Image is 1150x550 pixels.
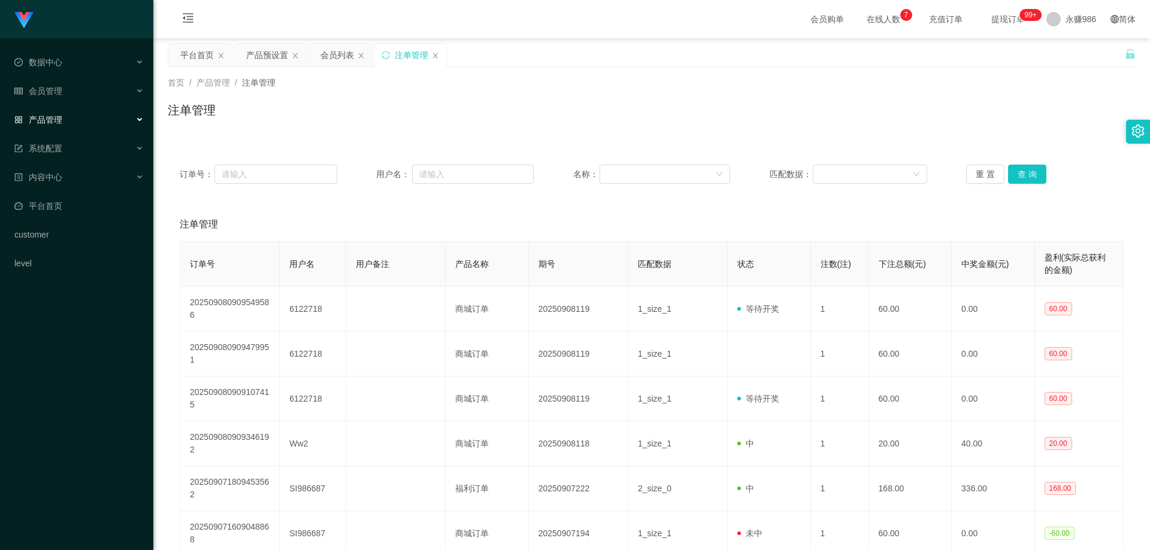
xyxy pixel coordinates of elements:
[638,394,671,403] span: 1_size_1
[923,15,969,23] span: 充值订单
[180,217,218,232] span: 注单管理
[180,421,280,466] td: 202509080909346192
[446,421,529,466] td: 商城订单
[14,87,23,95] i: 图标: table
[1045,482,1076,495] span: 168.00
[529,466,628,511] td: 20250907222
[292,52,299,59] i: 图标: close
[280,466,346,511] td: SI986687
[14,194,144,218] a: 图标: dashboard平台首页
[638,349,671,358] span: 1_size_1
[737,304,779,314] span: 等待开奖
[14,144,23,153] i: 图标: form
[189,78,192,87] span: /
[14,86,62,96] span: 会员管理
[861,15,906,23] span: 在线人数
[638,304,671,314] span: 1_size_1
[280,332,346,376] td: 6122718
[412,165,534,184] input: 请输入
[737,528,762,538] span: 未中
[168,1,208,39] i: 图标: menu-fold
[455,259,489,269] span: 产品名称
[737,394,779,403] span: 等待开奖
[14,57,62,67] span: 数据中心
[529,421,628,466] td: 20250908118
[235,78,237,87] span: /
[1110,15,1119,23] i: 图标: global
[14,58,23,66] i: 图标: check-circle-o
[446,332,529,376] td: 商城订单
[737,484,754,493] span: 中
[14,115,62,124] span: 产品管理
[952,376,1035,421] td: 0.00
[1045,437,1072,450] span: 20.00
[446,287,529,332] td: 商城订单
[432,52,439,59] i: 图标: close
[14,223,144,247] a: customer
[538,259,555,269] span: 期号
[638,484,671,493] span: 2_size_0
[446,466,529,511] td: 福利订单
[1125,48,1136,59] i: 图标: unlock
[214,165,337,184] input: 请输入
[811,376,869,421] td: 1
[14,116,23,124] i: 图标: appstore-o
[180,376,280,421] td: 202509080909107415
[869,287,952,332] td: 60.00
[1045,302,1072,315] span: 60.00
[985,15,1031,23] span: 提现订单
[180,44,214,66] div: 平台首页
[446,376,529,421] td: 商城订单
[246,44,288,66] div: 产品预设置
[811,332,869,376] td: 1
[966,165,1004,184] button: 重 置
[1131,124,1145,138] i: 图标: setting
[573,168,600,181] span: 名称：
[320,44,354,66] div: 会员列表
[869,332,952,376] td: 60.00
[811,287,869,332] td: 1
[1045,527,1075,540] span: -60.00
[811,421,869,466] td: 1
[1008,165,1046,184] button: 查 询
[1045,253,1106,275] span: 盈利(实际总获利的金额)
[14,251,144,275] a: level
[196,78,230,87] span: 产品管理
[638,439,671,448] span: 1_size_1
[869,421,952,466] td: 20.00
[821,259,851,269] span: 注数(注)
[180,466,280,511] td: 202509071809453562
[900,9,912,21] sup: 7
[638,528,671,538] span: 1_size_1
[376,168,412,181] span: 用户名：
[280,421,346,466] td: Ww2
[180,332,280,376] td: 202509080909479951
[14,173,23,181] i: 图标: profile
[737,259,754,269] span: 状态
[356,259,389,269] span: 用户备注
[716,171,723,179] i: 图标: down
[904,9,908,21] p: 7
[395,44,428,66] div: 注单管理
[358,52,365,59] i: 图标: close
[180,287,280,332] td: 202509080909549586
[1019,9,1041,21] sup: 271
[168,101,216,119] h1: 注单管理
[14,12,34,29] img: logo.9652507e.png
[168,78,184,87] span: 首页
[869,466,952,511] td: 168.00
[638,259,671,269] span: 匹配数据
[280,376,346,421] td: 6122718
[529,287,628,332] td: 20250908119
[529,332,628,376] td: 20250908119
[529,376,628,421] td: 20250908119
[190,259,215,269] span: 订单号
[952,466,1035,511] td: 336.00
[811,466,869,511] td: 1
[280,287,346,332] td: 6122718
[770,168,813,181] span: 匹配数据：
[913,171,920,179] i: 图标: down
[14,172,62,182] span: 内容中心
[289,259,314,269] span: 用户名
[952,421,1035,466] td: 40.00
